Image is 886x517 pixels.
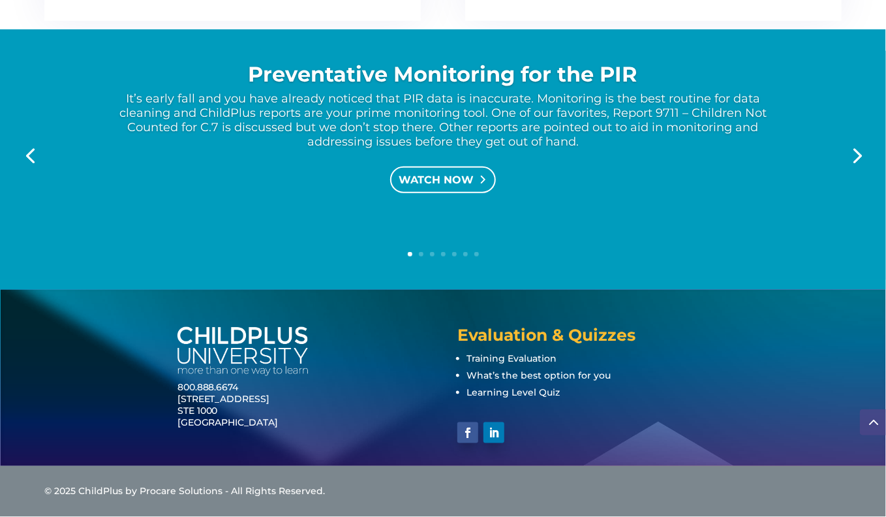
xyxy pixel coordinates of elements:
a: Preventative Monitoring for the PIR [249,61,638,87]
h4: Evaluation & Quizzes [457,327,709,350]
a: Follow on LinkedIn [483,422,504,443]
a: 3 [430,252,435,257]
a: What’s the best option for you [466,369,611,381]
div: © 2025 ChildPlus by Procare Solutions - All Rights Reserved. [44,484,842,499]
a: 5 [452,252,457,257]
a: Training Evaluation [466,352,557,364]
p: It’s early fall and you have already noticed that PIR data is inaccurate. Monitoring is the best ... [115,91,771,149]
a: 1 [408,252,412,257]
a: 2 [419,252,423,257]
a: 7 [474,252,479,257]
a: 800.888.6674 [177,381,239,393]
a: WATCH NOW [390,166,496,193]
a: 6 [463,252,468,257]
a: 4 [441,252,446,257]
a: Follow on Facebook [457,422,478,443]
a: [STREET_ADDRESS]STE 1000[GEOGRAPHIC_DATA] [177,393,279,428]
img: white-cpu-wordmark [177,327,308,376]
iframe: Chat Widget [821,454,886,517]
a: Learning Level Quiz [466,386,560,398]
